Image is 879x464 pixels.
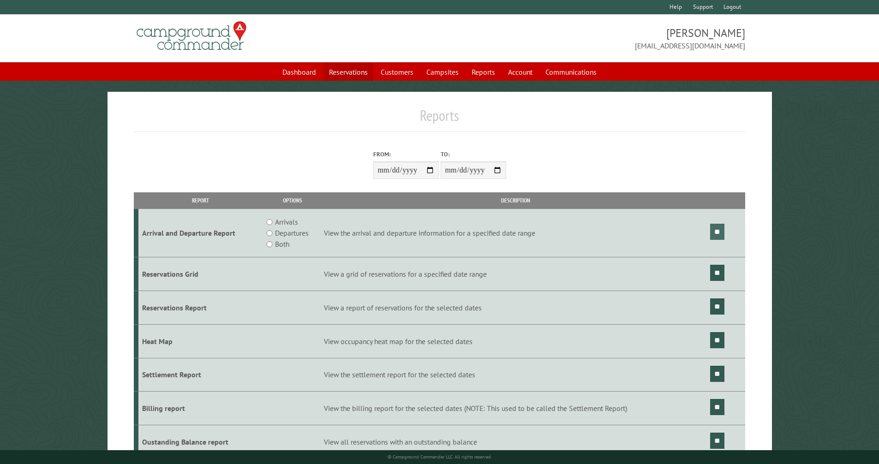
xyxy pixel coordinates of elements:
[441,150,506,159] label: To:
[275,227,309,238] label: Departures
[138,192,263,208] th: Report
[323,392,709,425] td: View the billing report for the selected dates (NOTE: This used to be called the Settlement Report)
[262,192,322,208] th: Options
[138,257,263,291] td: Reservations Grid
[466,63,501,81] a: Reports
[138,324,263,358] td: Heat Map
[323,358,709,392] td: View the settlement report for the selected dates
[138,358,263,392] td: Settlement Report
[323,63,373,81] a: Reservations
[277,63,322,81] a: Dashboard
[373,150,439,159] label: From:
[323,291,709,324] td: View a report of reservations for the selected dates
[323,257,709,291] td: View a grid of reservations for a specified date range
[134,18,249,54] img: Campground Commander
[138,291,263,324] td: Reservations Report
[540,63,602,81] a: Communications
[421,63,464,81] a: Campsites
[275,238,289,250] label: Both
[323,192,709,208] th: Description
[388,454,492,460] small: © Campground Commander LLC. All rights reserved.
[134,107,746,132] h1: Reports
[275,216,298,227] label: Arrivals
[323,324,709,358] td: View occupancy heat map for the selected dates
[323,425,709,459] td: View all reservations with an outstanding balance
[323,209,709,257] td: View the arrival and departure information for a specified date range
[138,209,263,257] td: Arrival and Departure Report
[440,25,746,51] span: [PERSON_NAME] [EMAIL_ADDRESS][DOMAIN_NAME]
[138,392,263,425] td: Billing report
[375,63,419,81] a: Customers
[502,63,538,81] a: Account
[138,425,263,459] td: Oustanding Balance report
